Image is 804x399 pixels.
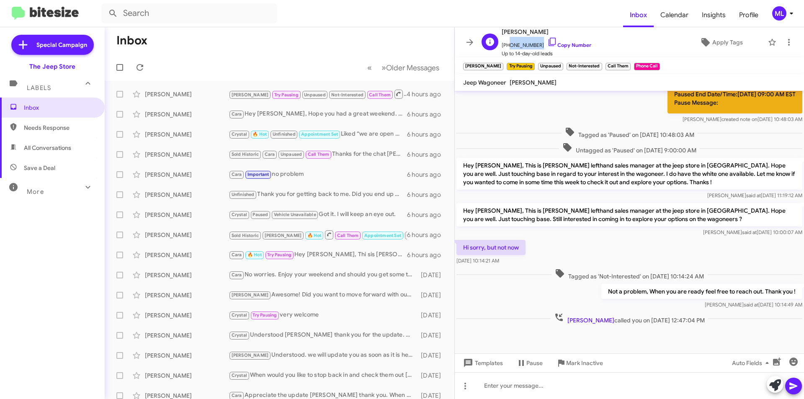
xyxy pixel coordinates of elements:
[145,170,229,179] div: [PERSON_NAME]
[229,190,407,199] div: Thank you for getting back to me. Did you end up making a purchase elsewhere?
[562,127,698,139] span: Tagged as 'Paused' on [DATE] 10:48:03 AM
[725,355,779,371] button: Auto Fields
[407,231,448,239] div: 6 hours ago
[732,355,772,371] span: Auto Fields
[367,62,372,73] span: «
[337,233,359,238] span: Call Them
[463,63,503,70] small: [PERSON_NAME]
[707,192,802,198] span: [PERSON_NAME] [DATE] 11:19:12 AM
[307,233,322,238] span: 🔥 Hot
[229,310,417,320] div: very welcome
[145,231,229,239] div: [PERSON_NAME]
[634,63,660,70] small: Phone Call
[229,210,407,219] div: Got it. I will keep an eye out.
[456,203,802,227] p: Hey [PERSON_NAME], This is [PERSON_NAME] lefthand sales manager at the jeep store in [GEOGRAPHIC_...
[364,233,401,238] span: Appointment Set
[145,130,229,139] div: [PERSON_NAME]
[253,312,277,318] span: Try Pausing
[407,130,448,139] div: 6 hours ago
[247,252,262,257] span: 🔥 Hot
[267,252,291,257] span: Try Pausing
[232,272,242,278] span: Cara
[463,79,506,86] span: Jeep Wagoneer
[549,355,610,371] button: Mark Inactive
[232,212,247,217] span: Crystal
[27,188,44,196] span: More
[145,271,229,279] div: [PERSON_NAME]
[683,116,802,122] span: [PERSON_NAME] [DATE] 10:48:03 AM
[742,229,757,235] span: said at
[29,62,75,71] div: The Jeep Store
[24,103,95,112] span: Inbox
[331,92,363,98] span: Not-Interested
[265,152,275,157] span: Cara
[229,250,407,260] div: Hey [PERSON_NAME], Thi sis [PERSON_NAME] at the jeep store in [GEOGRAPHIC_DATA]. Hope you are wel...
[145,150,229,159] div: [PERSON_NAME]
[274,92,299,98] span: Try Pausing
[678,35,764,50] button: Apply Tags
[623,3,654,27] span: Inbox
[551,312,708,324] span: called you on [DATE] 12:47:04 PM
[407,170,448,179] div: 6 hours ago
[145,331,229,340] div: [PERSON_NAME]
[695,3,732,27] a: Insights
[722,116,758,122] span: created note on
[229,350,417,360] div: Understood. we will update you as soon as it is here
[376,59,444,76] button: Next
[667,75,802,113] p: Paused Paused End Date/Time:[DATE] 09:00 AM EST Pause Message:
[559,142,700,154] span: Untagged as 'Paused' on [DATE] 9:00:00 AM
[547,42,591,48] a: Copy Number
[145,311,229,319] div: [PERSON_NAME]
[24,144,71,152] span: All Conversations
[229,109,407,119] div: Hey [PERSON_NAME], Hope you had a great weekend. Just wanted to quickly follow up. Did you want t...
[308,152,330,157] span: Call Them
[606,63,631,70] small: Call Them
[705,301,802,308] span: [PERSON_NAME] [DATE] 10:14:49 AM
[229,170,407,179] div: no problem
[507,63,534,70] small: Try Pausing
[417,271,448,279] div: [DATE]
[229,89,407,99] div: Inbound Call
[567,63,602,70] small: Not-Interested
[145,351,229,360] div: [PERSON_NAME]
[229,149,407,159] div: Thanks for the chat [PERSON_NAME]. [PERSON_NAME] at [GEOGRAPHIC_DATA]. When you have a best day a...
[567,317,614,324] span: [PERSON_NAME]
[407,90,448,98] div: 4 hours ago
[145,190,229,199] div: [PERSON_NAME]
[229,129,407,139] div: Liked “we are open until 8 tonight”
[232,172,242,177] span: Cara
[363,59,444,76] nav: Page navigation example
[712,35,743,50] span: Apply Tags
[407,190,448,199] div: 6 hours ago
[301,131,338,137] span: Appointment Set
[116,34,147,47] h1: Inbox
[417,331,448,340] div: [DATE]
[744,301,758,308] span: said at
[369,92,391,98] span: Call Them
[145,371,229,380] div: [PERSON_NAME]
[510,355,549,371] button: Pause
[145,211,229,219] div: [PERSON_NAME]
[304,92,326,98] span: Unpaused
[455,355,510,371] button: Templates
[502,27,591,37] span: [PERSON_NAME]
[27,84,51,92] span: Labels
[407,150,448,159] div: 6 hours ago
[36,41,87,49] span: Special Campaign
[601,284,802,299] p: Not a problem, When you are ready feel free to reach out. Thank you !
[253,212,268,217] span: Paused
[765,6,795,21] button: ML
[229,229,407,240] div: Sounds good. See you then.
[232,152,259,157] span: Sold Historic
[538,63,563,70] small: Unpaused
[253,131,267,137] span: 🔥 Hot
[232,252,242,257] span: Cara
[229,290,417,300] div: Awesome! Did you want to move forward with our Pacifica?
[732,3,765,27] a: Profile
[551,268,707,281] span: Tagged as 'Not-Interested' on [DATE] 10:14:24 AM
[461,355,503,371] span: Templates
[502,49,591,58] span: Up to 14-day-old leads
[566,355,603,371] span: Mark Inactive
